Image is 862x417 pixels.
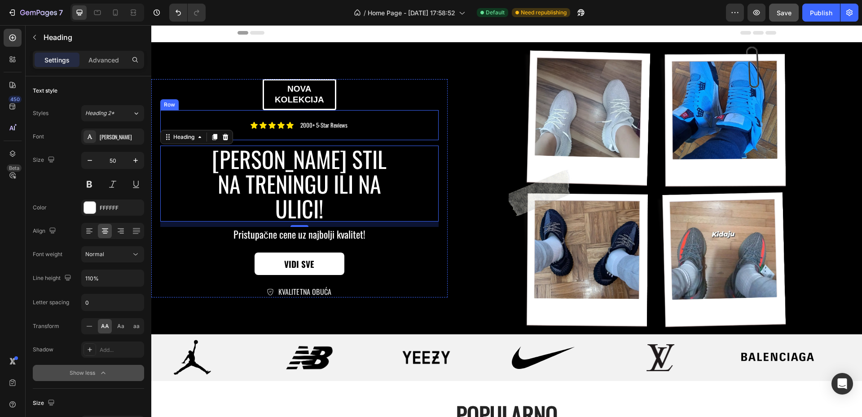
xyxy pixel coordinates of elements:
[70,368,108,377] div: Show less
[7,164,22,172] div: Beta
[486,9,505,17] span: Default
[44,32,141,43] p: Heading
[169,4,206,22] div: Undo/Redo
[81,246,144,262] button: Normal
[33,322,59,330] div: Transform
[802,4,840,22] button: Publish
[101,322,109,330] span: AA
[33,250,62,258] div: Font weight
[117,322,124,330] span: Aa
[151,25,862,417] iframe: Design area
[85,109,114,117] span: Heading 2*
[82,270,144,286] input: Auto
[33,204,47,212] div: Color
[769,4,799,22] button: Save
[33,154,57,166] div: Size
[100,133,142,141] div: [PERSON_NAME]
[86,374,625,405] h2: Popularno
[33,87,57,95] div: Text style
[81,105,144,121] button: Heading 2*
[810,8,832,18] div: Publish
[831,373,853,395] div: Open Intercom Messenger
[44,55,70,65] p: Settings
[251,319,299,346] img: [object Object]
[59,7,63,18] p: 7
[33,298,69,306] div: Letter spacing
[33,365,144,381] button: Show less
[100,204,142,212] div: FFFFFF
[777,9,792,17] span: Save
[487,319,531,346] img: [object Object]
[85,251,104,257] span: Normal
[4,4,67,22] button: 7
[9,96,22,103] div: 450
[33,109,48,117] div: Styles
[100,346,142,354] div: Add...
[33,397,57,409] div: Size
[521,9,567,17] span: Need republishing
[368,8,455,18] span: Home Page - [DATE] 17:58:52
[33,225,58,237] div: Align
[364,8,366,18] span: /
[133,322,140,330] span: aa
[82,294,144,311] input: Auto
[353,321,431,344] img: [object Object]
[88,55,119,65] p: Advanced
[33,133,44,141] div: Font
[33,272,73,284] div: Line height
[33,346,53,354] div: Shadow
[585,323,667,342] img: [object Object]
